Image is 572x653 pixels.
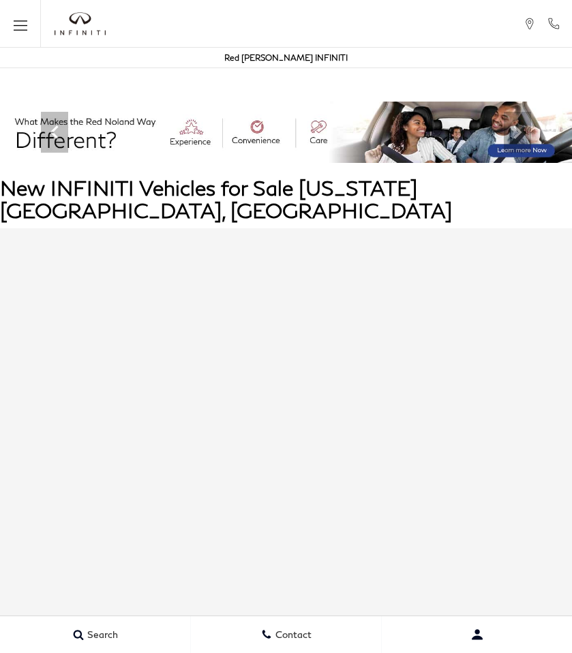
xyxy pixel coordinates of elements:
span: Contact [272,629,312,641]
img: INFINITI [55,12,106,35]
span: Search [84,629,118,641]
button: user-profile-menu [382,618,572,652]
a: infiniti [55,12,106,35]
a: Red [PERSON_NAME] INFINITI [224,52,348,63]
